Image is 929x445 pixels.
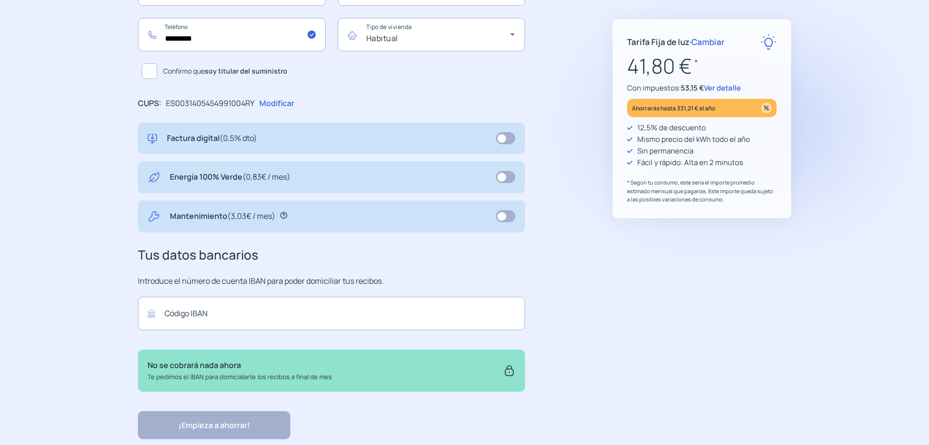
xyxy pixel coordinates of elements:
[138,275,525,288] p: Introduce el número de cuenta IBAN para poder domiciliar tus recibos.
[503,359,515,382] img: secure.svg
[227,211,275,221] span: (3,03€ / mes)
[366,23,412,31] mat-label: Tipo de vivienda
[148,210,160,223] img: tool.svg
[761,103,772,113] img: percentage_icon.svg
[205,66,287,76] b: soy titular del suministro
[637,134,750,145] p: Mismo precio del kWh todo el año
[761,34,777,50] img: rate-E.svg
[163,66,287,77] span: Confirmo que
[148,372,332,382] p: Te pedimos el IBAN para domicialarte los recibos a final de mes
[138,97,161,110] p: CUPS:
[242,171,290,182] span: (0,83€ / mes)
[704,83,741,93] span: Ver detalle
[366,33,398,44] span: Habitual
[691,36,725,47] span: Cambiar
[627,82,777,94] p: Con impuestos:
[627,35,725,48] p: Tarifa Fija de luz ·
[627,50,777,82] p: 41,80 €
[166,97,255,110] p: ES0031405454991004RY
[637,122,706,134] p: 12,5% de descuento
[167,132,257,145] p: Factura digital
[637,157,743,169] p: Fácil y rápido: Alta en 2 minutos
[148,359,332,372] p: No se cobrará nada ahora
[259,97,294,110] p: Modificar
[220,133,257,143] span: (0,5% dto)
[170,171,290,184] p: Energía 100% Verde
[632,103,715,114] p: Ahorrarás hasta 331,21 € al año
[637,145,693,157] p: Sin permanencia
[148,132,157,145] img: digital-invoice.svg
[681,83,704,93] span: 53,15 €
[138,245,525,265] h3: Tus datos bancarios
[148,171,160,184] img: energy-green.svg
[170,210,275,223] p: Mantenimiento
[627,178,777,204] p: * Según tu consumo, este sería el importe promedio estimado mensual que pagarías. Este importe qu...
